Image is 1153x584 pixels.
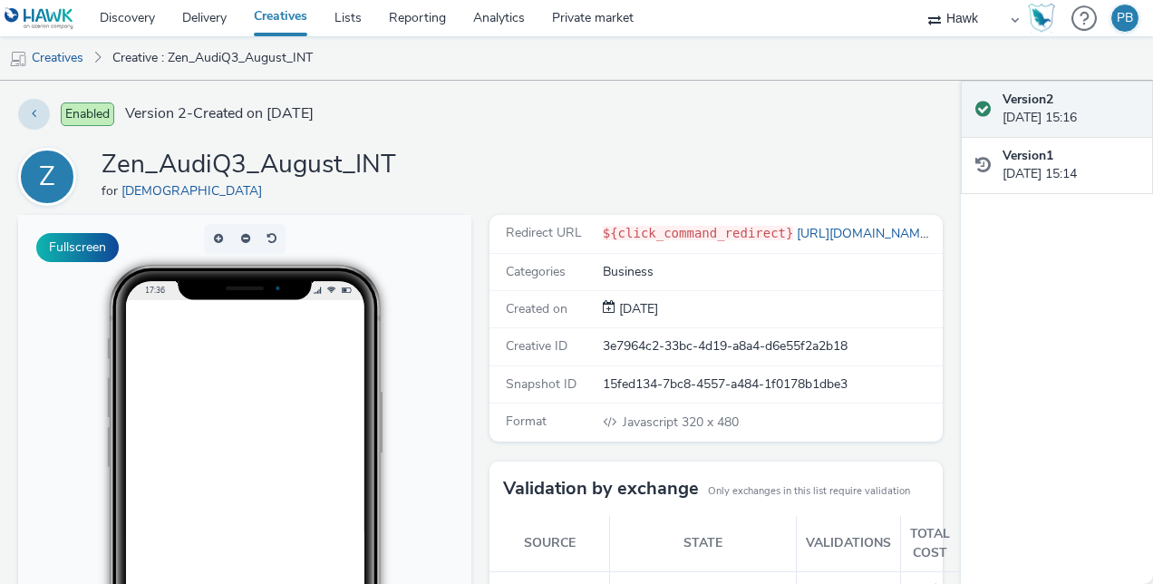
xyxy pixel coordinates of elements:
strong: Version 1 [1003,147,1053,164]
span: Creative ID [506,337,567,355]
span: 320 x 480 [621,414,739,431]
span: Snapshot ID [506,375,576,393]
th: Validations [797,516,901,571]
div: PB [1117,5,1133,32]
span: 17:36 [127,70,147,80]
a: Creative : Zen_AudiQ3_August_INT [103,36,322,80]
h1: Zen_AudiQ3_August_INT [102,148,396,182]
span: Smartphone [326,381,385,392]
code: ${click_command_redirect} [603,226,794,240]
li: Desktop [302,397,431,419]
img: undefined Logo [5,7,74,30]
span: Javascript [623,414,682,431]
span: Format [506,413,547,430]
a: Z [18,168,83,185]
h3: Validation by exchange [503,475,699,502]
span: for [102,182,121,200]
div: Creation 09 August 2019, 15:15 [615,300,658,318]
li: QR Code [302,419,431,441]
span: Created on [506,300,567,317]
th: Source [489,516,610,571]
a: [DEMOGRAPHIC_DATA] [121,182,269,200]
strong: Version 2 [1003,91,1053,108]
th: Total cost [901,516,960,571]
span: Desktop [326,403,367,414]
img: Hawk Academy [1028,4,1055,33]
small: Only exchanges in this list require validation [708,484,910,499]
div: 15fed134-7bc8-4557-a484-1f0178b1dbe3 [603,375,941,394]
a: [URL][DOMAIN_NAME] [793,225,938,242]
span: Redirect URL [506,224,582,241]
div: Z [39,151,55,202]
span: Enabled [61,102,114,126]
button: Fullscreen [36,233,119,262]
a: Hawk Academy [1028,4,1062,33]
span: Categories [506,263,566,280]
div: [DATE] 15:14 [1003,147,1138,184]
div: 3e7964c2-33bc-4d19-a8a4-d6e55f2a2b18 [603,337,941,355]
span: Version 2 - Created on [DATE] [125,103,314,124]
th: State [610,516,797,571]
img: mobile [9,50,27,68]
div: Business [603,263,941,281]
div: [DATE] 15:16 [1003,91,1138,128]
span: [DATE] [615,300,658,317]
span: QR Code [326,424,370,435]
li: Smartphone [302,375,431,397]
